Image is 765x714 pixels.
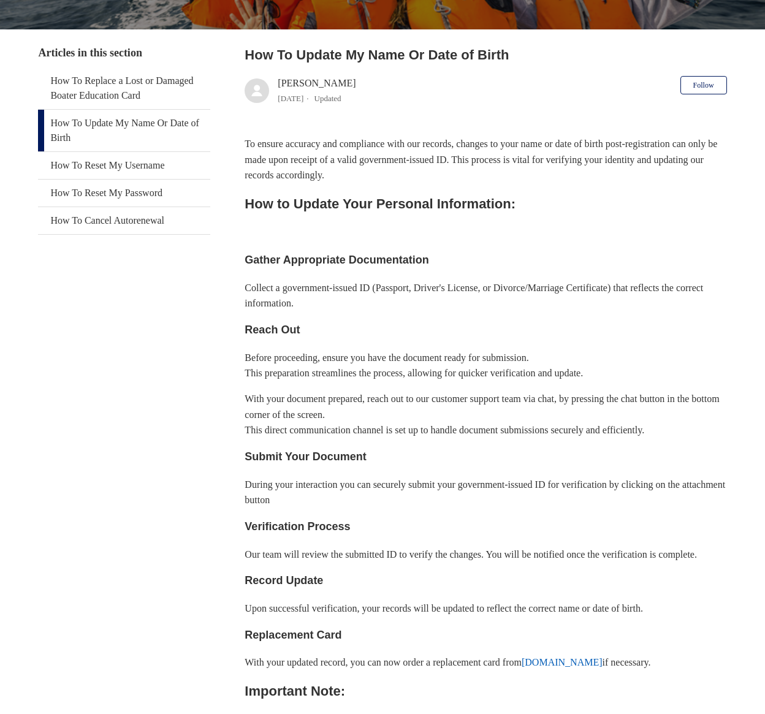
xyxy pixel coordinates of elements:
a: How To Reset My Username [38,152,210,179]
button: Follow Article [680,76,727,94]
p: Before proceeding, ensure you have the document ready for submission. This preparation streamline... [245,350,726,381]
a: How To Reset My Password [38,180,210,207]
h2: How To Update My Name Or Date of Birth [245,45,726,65]
h3: Submit Your Document [245,448,726,466]
a: How To Update My Name Or Date of Birth [38,110,210,151]
h3: Record Update [245,572,726,590]
h3: Replacement Card [245,626,726,644]
a: How To Cancel Autorenewal [38,207,210,234]
h3: Reach Out [245,321,726,339]
p: During your interaction you can securely submit your government-issued ID for verification by cli... [245,477,726,508]
p: To ensure accuracy and compliance with our records, changes to your name or date of birth post-re... [245,136,726,183]
a: How To Replace a Lost or Damaged Boater Education Card [38,67,210,109]
h2: How to Update Your Personal Information: [245,193,726,215]
h2: Important Note: [245,680,726,702]
span: Articles in this section [38,47,142,59]
div: [PERSON_NAME] [278,76,356,105]
h3: Gather Appropriate Documentation [245,251,726,269]
a: [DOMAIN_NAME] [522,657,603,667]
p: Collect a government-issued ID (Passport, Driver's License, or Divorce/Marriage Certificate) that... [245,280,726,311]
li: Updated [314,94,341,103]
p: Upon successful verification, your records will be updated to reflect the correct name or date of... [245,601,726,617]
p: With your updated record, you can now order a replacement card from if necessary. [245,655,726,670]
time: 04/08/2025, 12:33 [278,94,303,103]
p: With your document prepared, reach out to our customer support team via chat, by pressing the cha... [245,391,726,438]
h3: Verification Process [245,518,726,536]
p: Our team will review the submitted ID to verify the changes. You will be notified once the verifi... [245,547,726,563]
